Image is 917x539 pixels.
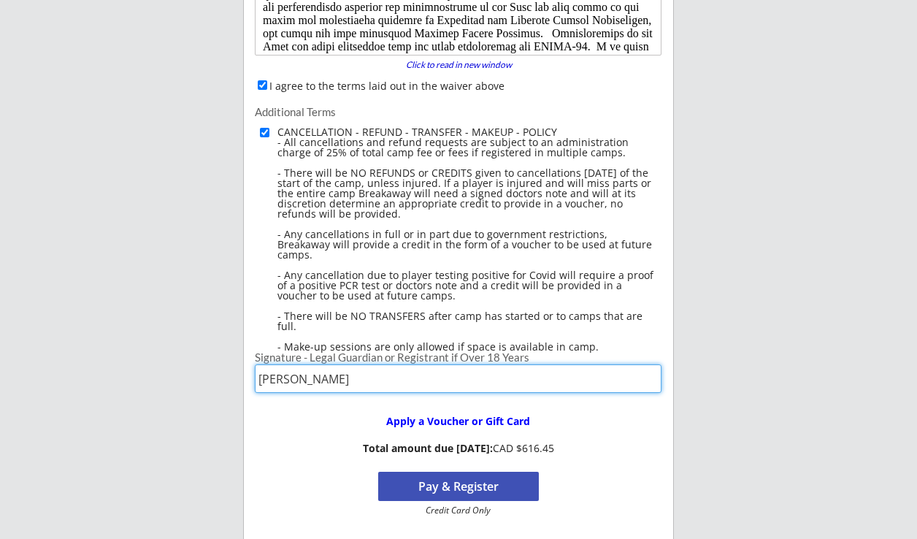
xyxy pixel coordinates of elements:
strong: Total amount due [DATE]: [363,441,493,455]
button: Pay & Register [378,472,539,501]
input: Type full name [255,364,661,393]
div: CANCELLATION - REFUND - TRANSFER - MAKEUP - POLICY - All cancellations and refund requests are su... [277,127,661,352]
div: Signature - Legal Guardian or Registrant if Over 18 Years [255,352,661,363]
div: Click to read in new window [396,61,521,69]
div: Additional Terms [255,107,661,118]
label: I agree to the terms laid out in the waiver above [269,79,504,93]
div: CAD $616.45 [358,443,559,455]
a: Click to read in new window [396,61,521,72]
div: Credit Card Only [384,506,532,515]
div: Apply a Voucher or Gift Card [364,416,552,427]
